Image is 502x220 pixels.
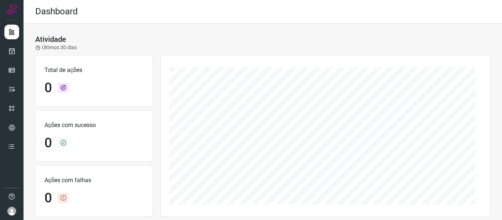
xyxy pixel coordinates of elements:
p: Últimos 30 dias [35,44,77,51]
p: Total de ações [44,66,144,75]
p: Ações com falhas [44,176,144,185]
h2: Dashboard [35,6,78,17]
h1: 0 [44,135,52,151]
img: avatar-user-boy.jpg [7,207,16,216]
img: Logo [6,4,17,15]
h1: 0 [44,190,52,206]
h3: Atividade [35,35,66,44]
p: Ações com sucesso [44,121,144,130]
h1: 0 [44,80,52,96]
